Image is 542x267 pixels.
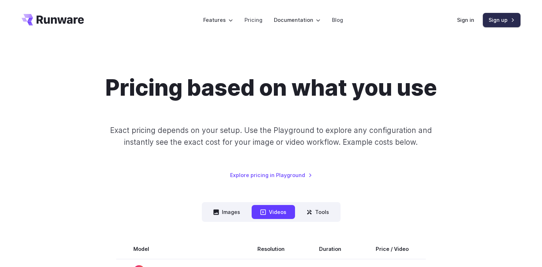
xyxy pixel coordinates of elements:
[240,239,302,259] th: Resolution
[203,16,233,24] label: Features
[22,14,84,25] a: Go to /
[483,13,520,27] a: Sign up
[96,124,446,148] p: Exact pricing depends on your setup. Use the Playground to explore any configuration and instantl...
[205,205,249,219] button: Images
[105,75,437,101] h1: Pricing based on what you use
[298,205,338,219] button: Tools
[116,239,240,259] th: Model
[274,16,320,24] label: Documentation
[230,171,312,179] a: Explore pricing in Playground
[358,239,426,259] th: Price / Video
[302,239,358,259] th: Duration
[244,16,262,24] a: Pricing
[332,16,343,24] a: Blog
[252,205,295,219] button: Videos
[457,16,474,24] a: Sign in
